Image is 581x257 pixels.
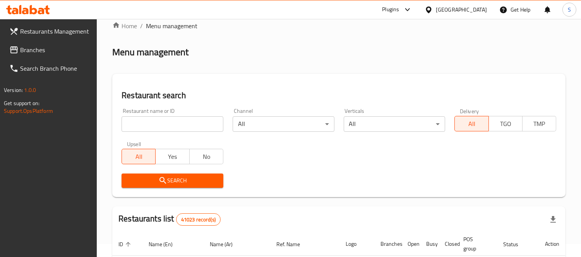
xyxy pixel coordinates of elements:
[122,90,556,101] h2: Restaurant search
[439,232,457,256] th: Closed
[122,116,223,132] input: Search for restaurant name or ID..
[155,149,189,164] button: Yes
[193,151,220,162] span: No
[112,46,189,58] h2: Menu management
[125,151,153,162] span: All
[118,213,221,226] h2: Restaurants list
[112,21,566,31] nav: breadcrumb
[3,22,97,41] a: Restaurants Management
[526,118,553,129] span: TMP
[20,27,91,36] span: Restaurants Management
[233,116,334,132] div: All
[4,98,39,108] span: Get support on:
[463,235,488,253] span: POS group
[374,232,401,256] th: Branches
[177,216,220,223] span: 41023 record(s)
[210,240,243,249] span: Name (Ar)
[458,118,485,129] span: All
[3,41,97,59] a: Branches
[146,21,197,31] span: Menu management
[20,45,91,54] span: Branches
[420,232,439,256] th: Busy
[568,5,571,14] span: S
[149,240,183,249] span: Name (En)
[112,21,137,31] a: Home
[122,149,156,164] button: All
[4,85,23,95] span: Version:
[539,232,566,256] th: Action
[159,151,186,162] span: Yes
[436,5,487,14] div: [GEOGRAPHIC_DATA]
[122,174,223,188] button: Search
[339,232,374,256] th: Logo
[503,240,528,249] span: Status
[127,141,141,146] label: Upsell
[522,116,556,131] button: TMP
[382,5,399,14] div: Plugins
[276,240,310,249] span: Ref. Name
[544,210,562,229] div: Export file
[344,116,446,132] div: All
[118,240,133,249] span: ID
[24,85,36,95] span: 1.0.0
[140,21,143,31] li: /
[488,116,523,131] button: TGO
[189,149,223,164] button: No
[401,232,420,256] th: Open
[176,213,221,226] div: Total records count
[492,118,519,129] span: TGO
[4,106,53,116] a: Support.OpsPlatform
[128,176,217,186] span: Search
[20,64,91,73] span: Search Branch Phone
[3,59,97,78] a: Search Branch Phone
[460,108,479,114] label: Delivery
[454,116,488,131] button: All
